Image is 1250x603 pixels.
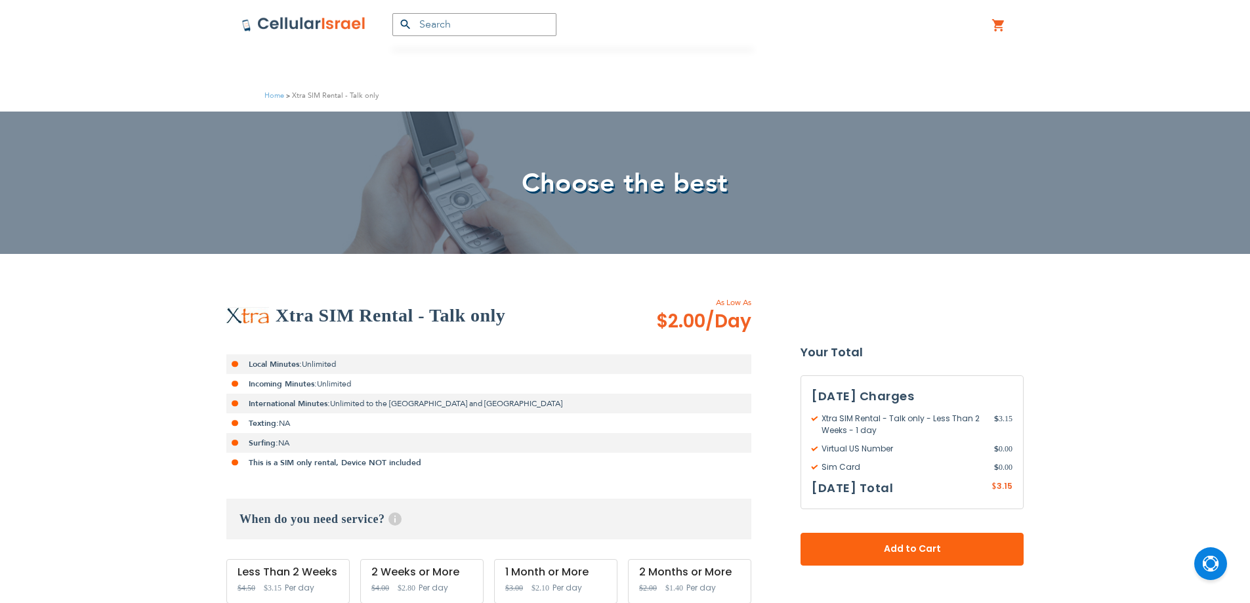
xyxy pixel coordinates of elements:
[686,582,716,594] span: Per day
[249,457,421,468] strong: This is a SIM only rental, Device NOT included
[249,398,330,409] strong: International Minutes:
[994,461,1012,473] span: 0.00
[371,566,472,578] div: 2 Weeks or More
[226,308,269,323] img: Xtra SIM Rental - Talk only
[994,461,999,473] span: $
[531,583,549,593] span: $2.10
[392,13,556,36] input: Search
[997,480,1012,491] span: 3.15
[801,533,1024,566] button: Add to Cart
[238,566,339,578] div: Less Than 2 Weeks
[226,374,751,394] li: Unlimited
[249,418,279,428] strong: Texting:
[371,583,389,593] span: $4.00
[994,443,1012,455] span: 0.00
[812,443,994,455] span: Virtual US Number
[621,297,751,308] span: As Low As
[285,582,314,594] span: Per day
[226,413,751,433] li: NA
[238,583,255,593] span: $4.50
[639,566,740,578] div: 2 Months or More
[264,583,281,593] span: $3.15
[226,354,751,374] li: Unlimited
[398,583,415,593] span: $2.80
[249,438,278,448] strong: Surfing:
[639,583,657,593] span: $2.00
[994,413,1012,436] span: 3.15
[522,165,728,201] span: Choose the best
[276,302,505,329] h2: Xtra SIM Rental - Talk only
[812,386,1012,406] h3: [DATE] Charges
[505,566,606,578] div: 1 Month or More
[226,499,751,539] h3: When do you need service?
[991,481,997,493] span: $
[801,343,1024,362] strong: Your Total
[812,478,893,498] h3: [DATE] Total
[812,413,994,436] span: Xtra SIM Rental - Talk only - Less Than 2 Weeks - 1 day
[226,433,751,453] li: NA
[264,91,284,100] a: Home
[844,542,980,556] span: Add to Cart
[994,443,999,455] span: $
[388,512,402,526] span: Help
[226,394,751,413] li: Unlimited to the [GEOGRAPHIC_DATA] and [GEOGRAPHIC_DATA]
[249,379,317,389] strong: Incoming Minutes:
[812,461,994,473] span: Sim Card
[249,359,302,369] strong: Local Minutes:
[419,582,448,594] span: Per day
[241,16,366,32] img: Cellular Israel Logo
[284,89,379,102] li: Xtra SIM Rental - Talk only
[665,583,683,593] span: $1.40
[705,308,751,335] span: /Day
[505,583,523,593] span: $3.00
[552,582,582,594] span: Per day
[656,308,751,335] span: $2.00
[994,413,999,425] span: $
